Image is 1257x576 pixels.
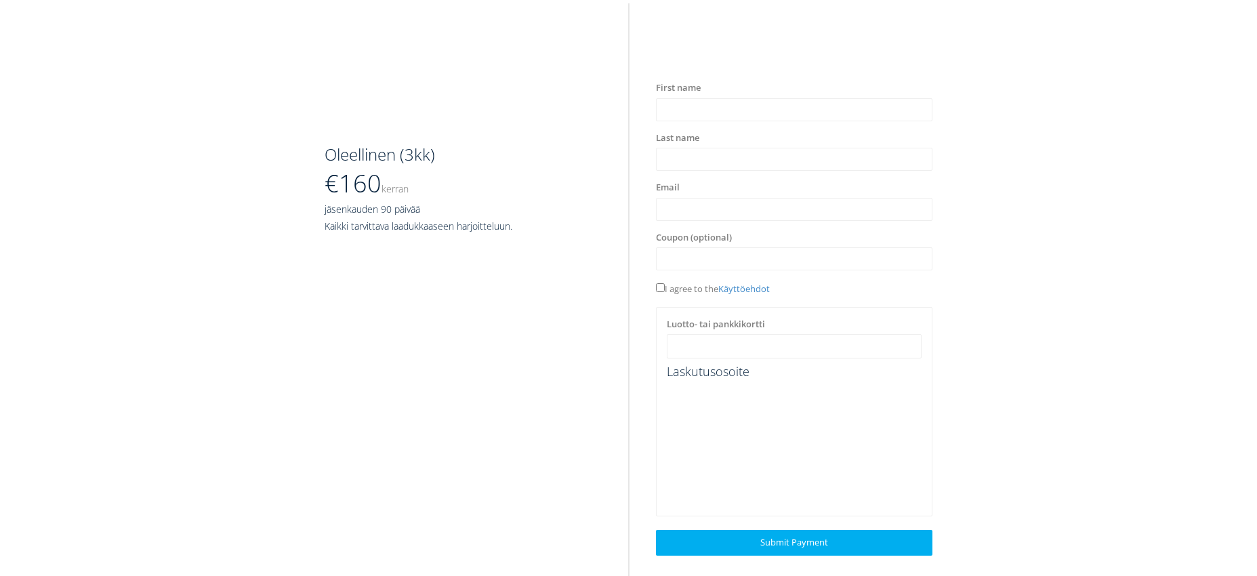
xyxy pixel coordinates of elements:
label: Coupon (optional) [656,231,732,245]
span: €160 [325,167,409,200]
label: First name [656,81,701,95]
h4: Laskutusosoite [667,365,922,379]
span: I agree to the [656,283,770,295]
small: Kerran [382,182,409,195]
label: Email [656,181,680,194]
iframe: Turvallinen osoitteen syötekehys [664,383,925,508]
iframe: Suojattu korttimaksun syöttökehys [676,341,913,352]
a: Käyttöehdot [718,283,770,295]
h5: jäsenkauden 90 päivää [325,204,602,214]
h3: Oleellinen (3kk) [325,146,602,163]
span: Submit Payment [760,536,828,548]
label: Last name [656,131,699,145]
label: Luotto- tai pankkikortti [667,318,765,331]
img: Kestava_white.png [325,81,474,132]
a: Submit Payment [656,530,933,555]
h5: Kaikki tarvittava laadukkaaseen harjoitteluun. [325,221,602,231]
